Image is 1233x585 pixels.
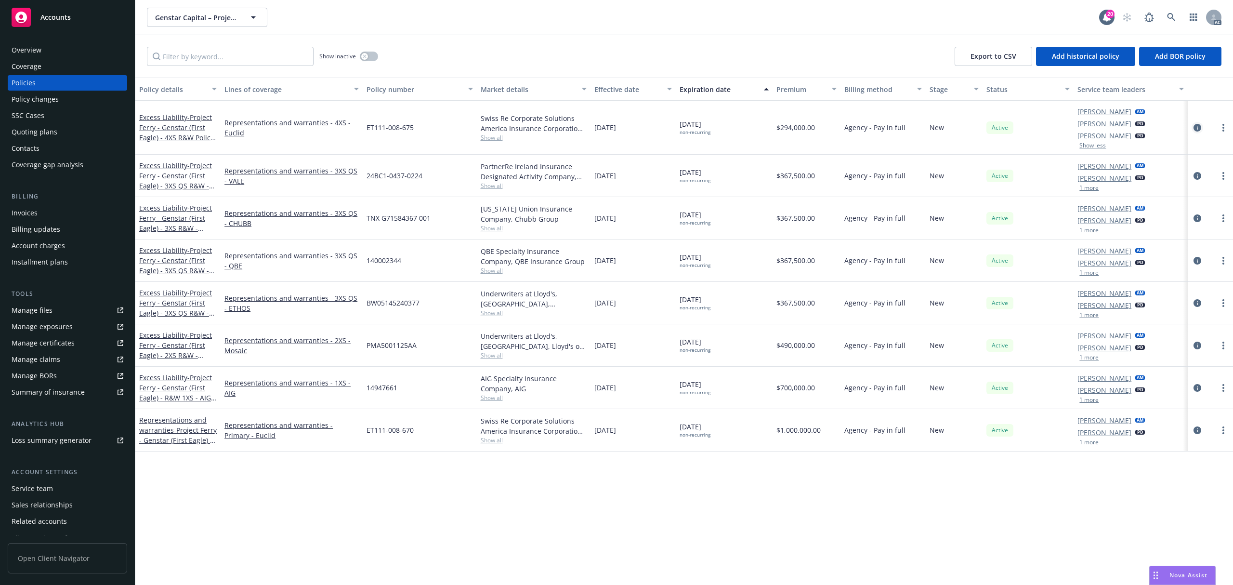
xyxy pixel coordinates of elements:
[155,13,238,23] span: Genstar Capital – Project Ferry
[481,373,587,394] div: AIG Specialty Insurance Company, AIG
[8,124,127,140] a: Quoting plans
[990,214,1010,223] span: Active
[12,254,68,270] div: Installment plans
[844,425,905,435] span: Agency - Pay in full
[930,122,944,133] span: New
[1106,10,1115,18] div: 20
[224,293,359,313] a: Representations and warranties - 3XS QS - ETHOS
[930,298,944,308] span: New
[8,497,127,513] a: Sales relationships
[840,78,926,101] button: Billing method
[990,123,1010,132] span: Active
[776,84,826,94] div: Premium
[1074,78,1187,101] button: Service team leaders
[990,426,1010,435] span: Active
[1077,106,1131,117] a: [PERSON_NAME]
[8,303,127,318] a: Manage files
[367,298,420,308] span: BW05145240377
[12,42,41,58] div: Overview
[1079,355,1099,360] button: 1 more
[1077,246,1131,256] a: [PERSON_NAME]
[844,171,905,181] span: Agency - Pay in full
[481,224,587,232] span: Show all
[8,42,127,58] a: Overview
[1079,312,1099,318] button: 1 more
[680,129,710,135] div: non-recurring
[844,213,905,223] span: Agency - Pay in full
[8,205,127,221] a: Invoices
[12,368,57,384] div: Manage BORs
[139,288,212,328] a: Excess Liability
[680,84,758,94] div: Expiration date
[224,251,359,271] a: Representations and warranties - 3XS QS - QBE
[594,340,616,350] span: [DATE]
[594,425,616,435] span: [DATE]
[8,467,127,477] div: Account settings
[594,213,616,223] span: [DATE]
[971,52,1016,61] span: Export to CSV
[594,255,616,266] span: [DATE]
[680,220,710,226] div: non-recurring
[481,204,587,224] div: [US_STATE] Union Insurance Company, Chubb Group
[224,84,348,94] div: Lines of coverage
[12,238,65,253] div: Account charges
[680,337,710,353] span: [DATE]
[139,113,214,152] a: Excess Liability
[224,378,359,398] a: Representations and warranties - 1XS - AIG
[776,340,815,350] span: $490,000.00
[1077,173,1131,183] a: [PERSON_NAME]
[776,383,815,393] span: $700,000.00
[930,213,944,223] span: New
[844,298,905,308] span: Agency - Pay in full
[1077,131,1131,141] a: [PERSON_NAME]
[8,254,127,270] a: Installment plans
[680,167,710,184] span: [DATE]
[8,530,127,545] a: Client navigator features
[12,385,85,400] div: Summary of insurance
[477,78,590,101] button: Market details
[844,122,905,133] span: Agency - Pay in full
[8,75,127,91] a: Policies
[139,331,212,370] a: Excess Liability
[8,157,127,173] a: Coverage gap analysis
[139,84,206,94] div: Policy details
[8,4,127,31] a: Accounts
[481,309,587,317] span: Show all
[680,177,710,184] div: non-recurring
[367,84,462,94] div: Policy number
[481,246,587,266] div: QBE Specialty Insurance Company, QBE Insurance Group
[844,383,905,393] span: Agency - Pay in full
[367,340,417,350] span: PMA5001125AA
[12,514,67,529] div: Related accounts
[844,255,905,266] span: Agency - Pay in full
[1192,213,1203,224] a: circleInformation
[1218,382,1229,394] a: more
[481,133,587,142] span: Show all
[8,289,127,299] div: Tools
[1077,258,1131,268] a: [PERSON_NAME]
[481,416,587,436] div: Swiss Re Corporate Solutions America Insurance Corporation, [GEOGRAPHIC_DATA] Re, Euclid Financial
[8,141,127,156] a: Contacts
[1218,297,1229,309] a: more
[12,497,73,513] div: Sales relationships
[776,298,815,308] span: $367,500.00
[1192,255,1203,266] a: circleInformation
[1077,331,1131,341] a: [PERSON_NAME]
[40,13,71,21] span: Accounts
[481,394,587,402] span: Show all
[8,192,127,201] div: Billing
[8,368,127,384] a: Manage BORs
[1192,297,1203,309] a: circleInformation
[12,481,53,496] div: Service team
[930,425,944,435] span: New
[1079,397,1099,403] button: 1 more
[990,172,1010,180] span: Active
[1192,340,1203,351] a: circleInformation
[1218,425,1229,436] a: more
[12,530,92,545] div: Client navigator features
[844,84,911,94] div: Billing method
[139,425,217,465] span: - Project Ferry - Genstar (First Eagle) - Primary R&W - Euclid ([DATE])
[990,299,1010,307] span: Active
[1079,270,1099,276] button: 1 more
[12,335,75,351] div: Manage certificates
